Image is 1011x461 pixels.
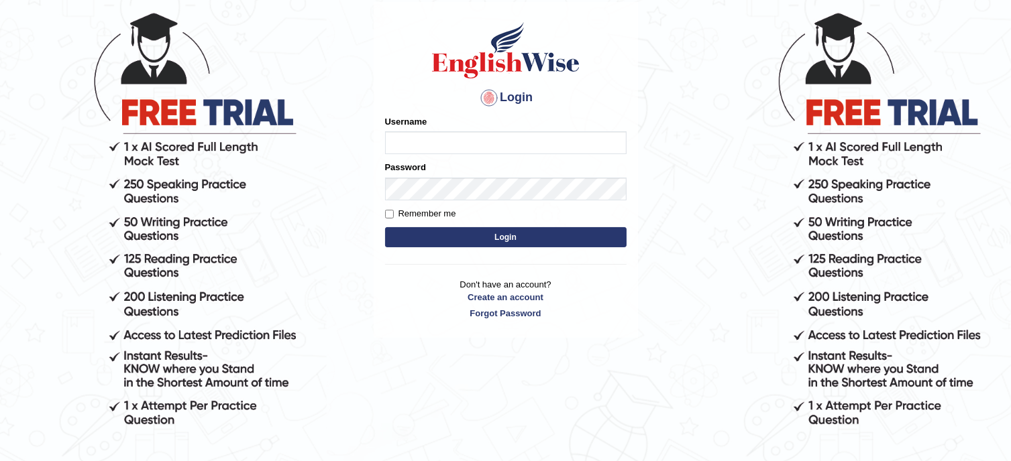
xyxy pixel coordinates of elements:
input: Remember me [385,210,394,218]
label: Username [385,115,427,128]
label: Password [385,161,426,174]
img: Logo of English Wise sign in for intelligent practice with AI [429,20,582,80]
p: Don't have an account? [385,278,627,320]
h4: Login [385,87,627,109]
a: Create an account [385,291,627,304]
label: Remember me [385,207,456,220]
a: Forgot Password [385,307,627,320]
button: Login [385,227,627,247]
